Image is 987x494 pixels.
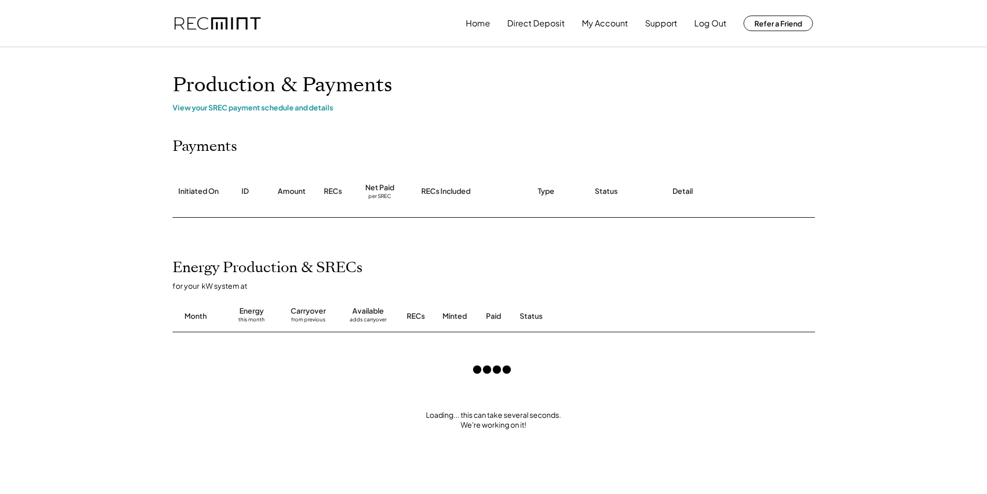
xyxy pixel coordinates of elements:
[324,186,342,196] div: RECs
[184,311,207,321] div: Month
[352,306,384,316] div: Available
[278,186,306,196] div: Amount
[673,186,693,196] div: Detail
[173,259,363,277] h2: Energy Production & SRECs
[173,103,815,112] div: View your SREC payment schedule and details
[368,193,391,201] div: per SREC
[173,73,815,97] h1: Production & Payments
[407,311,425,321] div: RECs
[743,16,813,31] button: Refer a Friend
[595,186,618,196] div: Status
[365,182,394,193] div: Net Paid
[291,316,325,327] div: from previous
[442,311,467,321] div: Minted
[520,311,696,321] div: Status
[507,13,565,34] button: Direct Deposit
[645,13,677,34] button: Support
[175,17,261,30] img: recmint-logotype%403x.png
[486,311,501,321] div: Paid
[350,316,387,327] div: adds carryover
[582,13,628,34] button: My Account
[421,186,470,196] div: RECs Included
[238,316,265,327] div: this month
[466,13,490,34] button: Home
[162,410,825,430] div: Loading... this can take several seconds. We're working on it!
[178,186,219,196] div: Initiated On
[239,306,264,316] div: Energy
[694,13,726,34] button: Log Out
[173,138,237,156] h2: Payments
[538,186,554,196] div: Type
[173,281,825,290] div: for your kW system at
[291,306,326,316] div: Carryover
[241,186,249,196] div: ID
